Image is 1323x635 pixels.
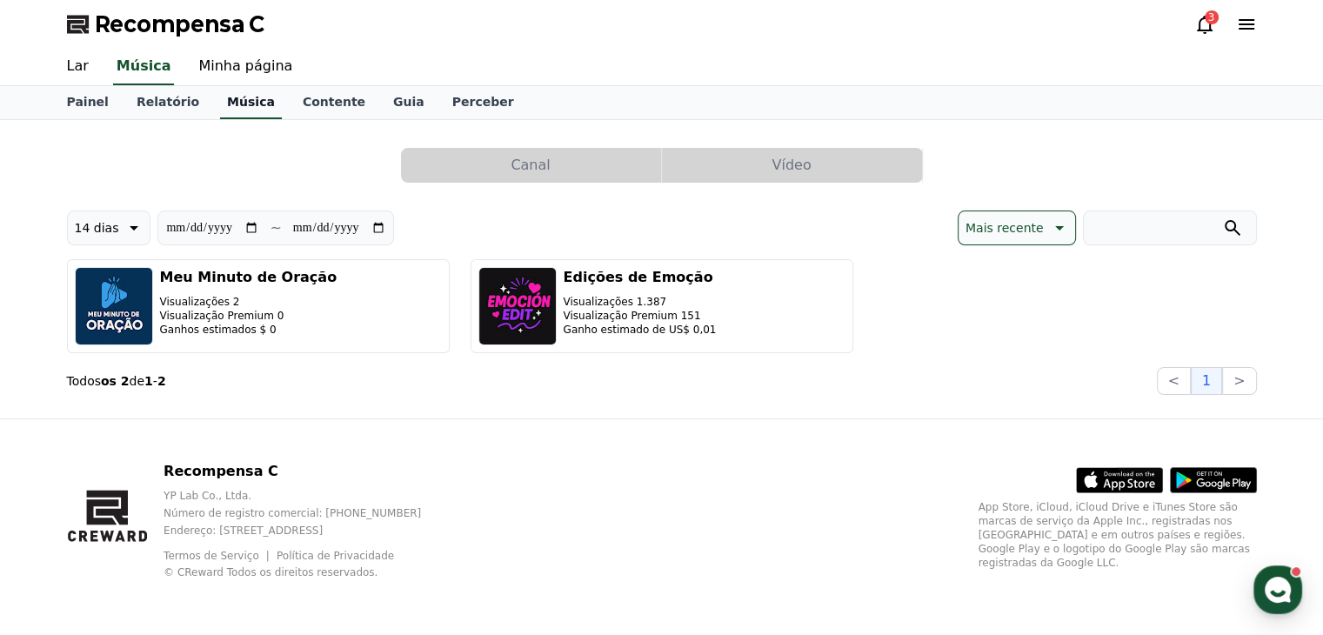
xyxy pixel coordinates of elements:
a: Vídeo [662,148,923,183]
a: Minha página [184,49,306,85]
font: de [130,374,145,388]
a: Settings [224,491,334,534]
font: Visualização Premium 0 [160,310,284,322]
font: Lar [67,57,89,74]
font: Relatório [137,95,199,109]
font: Edições de Emoção [564,269,713,285]
font: App Store, iCloud, iCloud Drive e iTunes Store são marcas de serviço da Apple Inc., registradas n... [979,501,1250,569]
font: Termos de Serviço [164,550,259,562]
button: Mais recente [958,211,1076,245]
button: Canal [401,148,661,183]
font: os 2 [101,374,130,388]
button: Edições de Emoção Visualizações 1.387 Visualização Premium 151 Ganho estimado de US$ 0,01 [471,259,853,353]
button: 1 [1191,367,1222,395]
img: Edições de Emoção [478,267,557,345]
button: < [1157,367,1191,395]
a: Messages [115,491,224,534]
font: Ganho estimado de US$ 0,01 [564,324,717,336]
font: Contente [303,95,365,109]
a: Canal [401,148,662,183]
font: Número de registro comercial: [PHONE_NUMBER] [164,507,421,519]
font: Canal [511,157,550,173]
a: Recompensa C [67,10,264,38]
font: ~ [270,219,281,236]
font: Ganhos estimados $ 0 [160,324,277,336]
font: 14 dias [75,221,119,235]
font: Vídeo [772,157,811,173]
font: < [1168,372,1179,389]
font: > [1233,372,1245,389]
font: Minha página [198,57,292,74]
a: Relatório [123,86,213,119]
font: 2 [157,374,166,388]
font: Música [117,57,171,74]
button: 14 dias [67,211,151,245]
font: Meu Minuto de Oração [160,269,337,285]
a: Lar [53,49,103,85]
button: > [1222,367,1256,395]
font: Música [227,95,275,109]
a: Perceber [438,86,528,119]
span: Home [44,517,75,531]
img: Meu Minuto de Oração [75,267,153,345]
font: Recompensa C [95,12,264,37]
button: Vídeo [662,148,922,183]
font: Guia [393,95,424,109]
font: Mais recente [966,221,1044,235]
a: Contente [289,86,379,119]
span: Settings [257,517,300,531]
font: 1 [144,374,153,388]
font: Visualizações 1.387 [564,296,667,308]
a: Painel [53,86,123,119]
font: Perceber [452,95,514,109]
a: Guia [379,86,438,119]
font: 1 [1202,372,1211,389]
font: Visualizações 2 [160,296,240,308]
a: Música [220,86,282,119]
font: YP Lab Co., Ltda. [164,490,251,502]
font: Visualização Premium 151 [564,310,701,322]
font: Painel [67,95,109,109]
a: Música [113,49,175,85]
font: Todos [67,374,101,388]
a: 3 [1194,14,1215,35]
font: Recompensa C [164,463,278,479]
font: 3 [1208,11,1215,23]
a: Termos de Serviço [164,550,272,562]
font: © CReward Todos os direitos reservados. [164,566,378,578]
span: Messages [144,518,196,531]
a: Política de Privacidade [277,550,394,562]
font: - [153,374,157,388]
font: Endereço: [STREET_ADDRESS] [164,525,323,537]
a: Home [5,491,115,534]
button: Meu Minuto de Oração Visualizações 2 Visualização Premium 0 Ganhos estimados $ 0 [67,259,450,353]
